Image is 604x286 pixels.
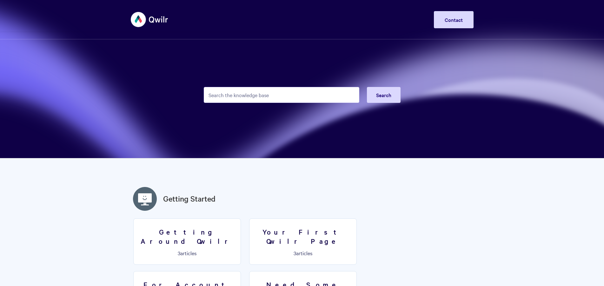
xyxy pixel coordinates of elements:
a: Getting Around Qwilr 3articles [133,218,241,265]
img: Qwilr Help Center [131,8,169,31]
p: articles [253,250,353,256]
a: Getting Started [163,193,216,204]
span: 3 [294,249,296,256]
span: Search [376,91,391,98]
h3: Your First Qwilr Page [253,227,353,245]
button: Search [367,87,401,103]
p: articles [137,250,237,256]
input: Search the knowledge base [204,87,359,103]
h3: Getting Around Qwilr [137,227,237,245]
span: 3 [178,249,180,256]
a: Contact [434,11,474,28]
a: Your First Qwilr Page 3articles [249,218,357,265]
